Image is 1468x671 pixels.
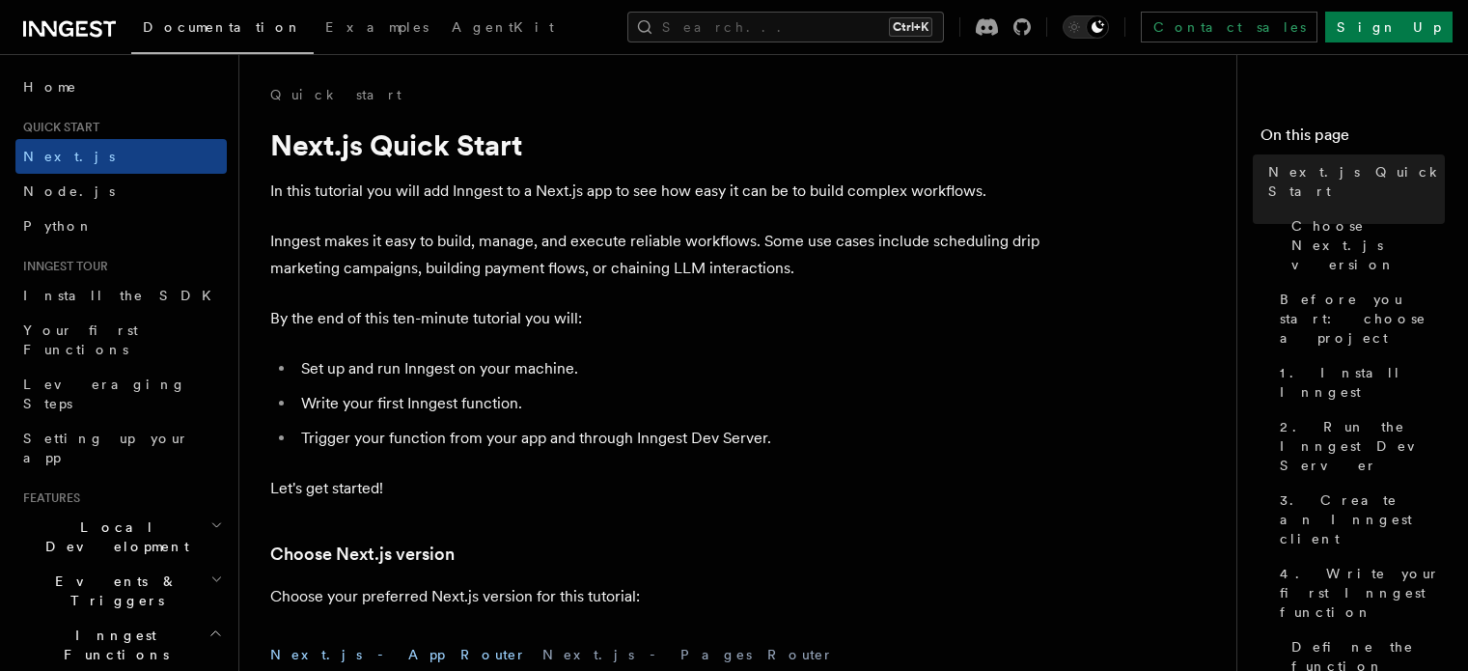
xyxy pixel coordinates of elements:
span: Next.js Quick Start [1268,162,1445,201]
a: Install the SDK [15,278,227,313]
a: Home [15,70,227,104]
a: Choose Next.js version [1284,209,1445,282]
a: Documentation [131,6,314,54]
a: 3. Create an Inngest client [1272,483,1445,556]
span: Features [15,490,80,506]
kbd: Ctrl+K [889,17,932,37]
a: Contact sales [1141,12,1317,42]
span: Your first Functions [23,322,138,357]
h4: On this page [1260,124,1445,154]
p: In this tutorial you will add Inngest to a Next.js app to see how easy it can be to build complex... [270,178,1042,205]
span: 3. Create an Inngest client [1280,490,1445,548]
span: Setting up your app [23,431,189,465]
span: Leveraging Steps [23,377,186,411]
span: Quick start [15,120,99,135]
a: Next.js [15,139,227,174]
a: Choose Next.js version [270,541,455,568]
button: Local Development [15,510,227,564]
li: Trigger your function from your app and through Inngest Dev Server. [295,425,1042,452]
span: Next.js [23,149,115,164]
span: Node.js [23,183,115,199]
a: Leveraging Steps [15,367,227,421]
p: Inngest makes it easy to build, manage, and execute reliable workflows. Some use cases include sc... [270,228,1042,282]
h1: Next.js Quick Start [270,127,1042,162]
p: By the end of this ten-minute tutorial you will: [270,305,1042,332]
li: Write your first Inngest function. [295,390,1042,417]
a: 2. Run the Inngest Dev Server [1272,409,1445,483]
a: Python [15,209,227,243]
span: Install the SDK [23,288,223,303]
a: 1. Install Inngest [1272,355,1445,409]
span: Home [23,77,77,97]
span: 2. Run the Inngest Dev Server [1280,417,1445,475]
a: 4. Write your first Inngest function [1272,556,1445,629]
span: 4. Write your first Inngest function [1280,564,1445,622]
span: Before you start: choose a project [1280,290,1445,348]
span: AgentKit [452,19,554,35]
span: Choose Next.js version [1291,216,1445,274]
a: Node.js [15,174,227,209]
p: Choose your preferred Next.js version for this tutorial: [270,583,1042,610]
span: Python [23,218,94,234]
button: Search...Ctrl+K [627,12,944,42]
span: Events & Triggers [15,572,210,610]
a: Your first Functions [15,313,227,367]
a: Quick start [270,85,402,104]
a: Before you start: choose a project [1272,282,1445,355]
button: Toggle dark mode [1063,15,1109,39]
li: Set up and run Inngest on your machine. [295,355,1042,382]
span: Examples [325,19,429,35]
span: Documentation [143,19,302,35]
span: Local Development [15,517,210,556]
span: 1. Install Inngest [1280,363,1445,402]
p: Let's get started! [270,475,1042,502]
a: Sign Up [1325,12,1453,42]
a: Next.js Quick Start [1260,154,1445,209]
a: Setting up your app [15,421,227,475]
span: Inngest tour [15,259,108,274]
a: AgentKit [440,6,566,52]
a: Examples [314,6,440,52]
span: Inngest Functions [15,626,208,664]
button: Events & Triggers [15,564,227,618]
